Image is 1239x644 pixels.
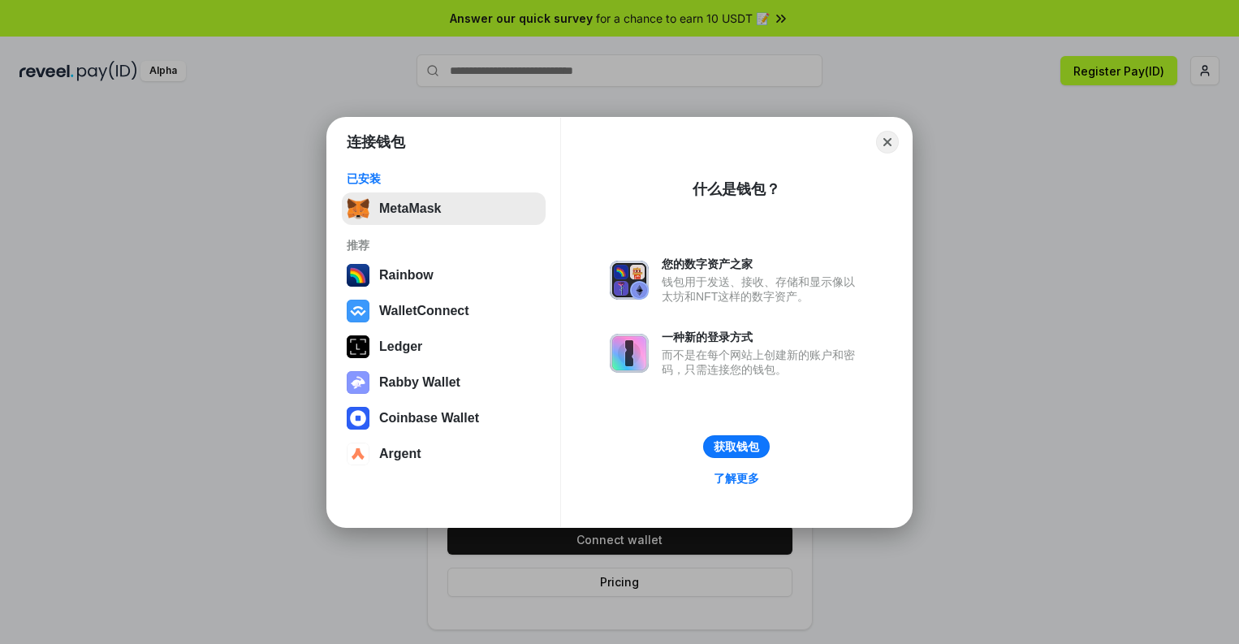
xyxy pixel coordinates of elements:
a: 了解更多 [704,468,769,489]
img: svg+xml,%3Csvg%20xmlns%3D%22http%3A%2F%2Fwww.w3.org%2F2000%2Fsvg%22%20fill%3D%22none%22%20viewBox... [347,371,369,394]
img: svg+xml,%3Csvg%20xmlns%3D%22http%3A%2F%2Fwww.w3.org%2F2000%2Fsvg%22%20fill%3D%22none%22%20viewBox... [610,261,649,300]
div: 什么是钱包？ [693,179,780,199]
div: 获取钱包 [714,439,759,454]
button: Rainbow [342,259,546,292]
div: 推荐 [347,238,541,253]
button: Ledger [342,331,546,363]
div: 一种新的登录方式 [662,330,863,344]
div: MetaMask [379,201,441,216]
img: svg+xml,%3Csvg%20xmlns%3D%22http%3A%2F%2Fwww.w3.org%2F2000%2Fsvg%22%20width%3D%2228%22%20height%3... [347,335,369,358]
img: svg+xml,%3Csvg%20width%3D%22120%22%20height%3D%22120%22%20viewBox%3D%220%200%20120%20120%22%20fil... [347,264,369,287]
div: 钱包用于发送、接收、存储和显示像以太坊和NFT这样的数字资产。 [662,274,863,304]
div: Ledger [379,339,422,354]
div: Rabby Wallet [379,375,460,390]
button: 获取钱包 [703,435,770,458]
div: 了解更多 [714,471,759,486]
button: MetaMask [342,192,546,225]
h1: 连接钱包 [347,132,405,152]
div: 您的数字资产之家 [662,257,863,271]
div: Argent [379,447,421,461]
div: WalletConnect [379,304,469,318]
div: 已安装 [347,171,541,186]
img: svg+xml,%3Csvg%20width%3D%2228%22%20height%3D%2228%22%20viewBox%3D%220%200%2028%2028%22%20fill%3D... [347,407,369,430]
button: Close [876,131,899,153]
button: WalletConnect [342,295,546,327]
div: 而不是在每个网站上创建新的账户和密码，只需连接您的钱包。 [662,348,863,377]
div: Rainbow [379,268,434,283]
img: svg+xml,%3Csvg%20width%3D%2228%22%20height%3D%2228%22%20viewBox%3D%220%200%2028%2028%22%20fill%3D... [347,443,369,465]
img: svg+xml,%3Csvg%20width%3D%2228%22%20height%3D%2228%22%20viewBox%3D%220%200%2028%2028%22%20fill%3D... [347,300,369,322]
img: svg+xml,%3Csvg%20fill%3D%22none%22%20height%3D%2233%22%20viewBox%3D%220%200%2035%2033%22%20width%... [347,197,369,220]
button: Argent [342,438,546,470]
img: svg+xml,%3Csvg%20xmlns%3D%22http%3A%2F%2Fwww.w3.org%2F2000%2Fsvg%22%20fill%3D%22none%22%20viewBox... [610,334,649,373]
button: Coinbase Wallet [342,402,546,434]
div: Coinbase Wallet [379,411,479,426]
button: Rabby Wallet [342,366,546,399]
